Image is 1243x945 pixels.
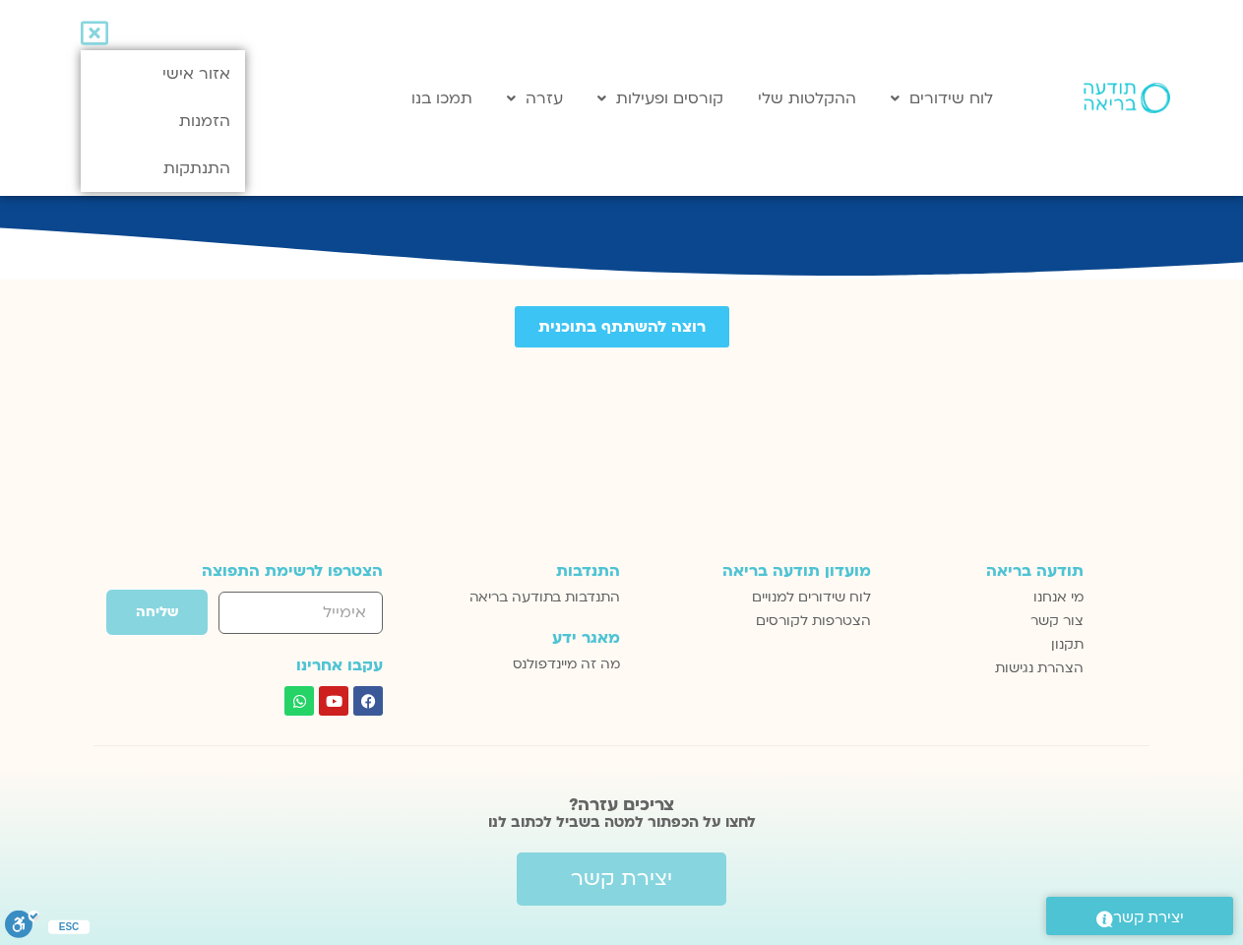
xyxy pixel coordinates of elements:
[109,812,1134,832] h2: לחצו על הכפתור למטה בשביל לכתוב לנו
[748,80,866,117] a: ההקלטות שלי
[891,586,1084,609] a: מי אנחנו
[1084,83,1170,112] img: תודעה בריאה
[891,609,1084,633] a: צור קשר
[571,867,672,891] span: יצירת קשר
[513,653,620,676] span: מה זה מיינדפולנס
[437,586,619,609] a: התנדבות בתודעה בריאה
[160,657,384,674] h3: עקבו אחרינו
[995,657,1084,680] span: הצהרת נגישות
[160,562,384,580] h3: הצטרפו לרשימת התפוצה
[891,562,1084,580] h3: תודעה בריאה
[1046,897,1233,935] a: יצירת קשר
[1033,586,1084,609] span: מי אנחנו
[640,609,871,633] a: הצטרפות לקורסים
[891,657,1084,680] a: הצהרת נגישות
[640,562,871,580] h3: מועדון תודעה בריאה
[515,306,729,347] a: רוצה להשתתף בתוכנית
[1113,905,1184,931] span: יצירת קשר
[756,609,871,633] span: הצטרפות לקורסים
[402,80,482,117] a: תמכו בנו
[891,633,1084,657] a: תקנון
[160,589,384,646] form: טופס חדש
[538,318,706,336] span: רוצה להשתתף בתוכנית
[437,562,619,580] h3: התנדבות
[81,50,245,97] a: אזור אישי
[752,586,871,609] span: לוח שידורים למנויים
[218,592,383,634] input: אימייל
[881,80,1003,117] a: לוח שידורים
[517,852,726,906] a: יצירת קשר
[640,586,871,609] a: לוח שידורים למנויים
[497,80,573,117] a: עזרה
[469,586,620,609] span: התנדבות בתודעה בריאה
[81,97,245,145] a: הזמנות
[588,80,733,117] a: קורסים ופעילות
[437,653,619,676] a: מה זה מיינדפולנס
[81,145,245,192] a: התנתקות
[1051,633,1084,657] span: תקנון
[109,795,1134,815] h2: צריכים עזרה?
[105,589,209,636] button: שליחה
[437,629,619,647] h3: מאגר ידע
[136,604,178,620] span: שליחה
[1030,609,1084,633] span: צור קשר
